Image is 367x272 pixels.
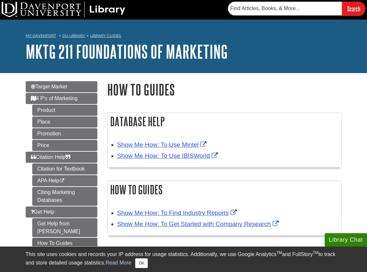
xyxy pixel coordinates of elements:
sup: TM [276,250,282,255]
form: Searches DU Library's articles, books, and more [228,2,365,16]
a: MKTG 211 Foundations of Marketing [26,41,228,62]
a: Promotion [32,128,97,139]
a: Place [32,116,97,128]
a: Link opens in new window [117,152,219,159]
a: Link opens in new window [117,141,208,148]
nav: breadcrumb [26,31,342,42]
a: Library Guides [90,33,121,38]
a: 4 P's of Marketing [26,93,97,104]
h2: Database Help [107,113,341,130]
a: Citation for Textbook [32,163,97,174]
a: My Davenport [26,33,56,38]
a: Citing Marketing Databases [32,187,97,206]
a: APA Help [32,175,97,186]
button: Close [135,258,148,268]
sup: TM [313,250,318,255]
a: How To Guides [32,238,97,249]
span: Get Help [31,209,54,215]
i: This link opens in a new window [59,179,65,183]
a: Citation Help [26,152,97,163]
button: Library Chat [325,233,367,247]
input: Search [342,2,365,16]
a: Link opens in new window [117,220,280,227]
a: Link opens in new window [117,209,238,216]
a: Get Help from [PERSON_NAME] [32,218,97,237]
span: Citation Help [31,154,71,160]
a: Price [32,140,97,151]
a: Target Market [26,81,97,92]
h2: How To Guides [107,181,341,198]
span: 4 P's of Marketing [31,96,78,101]
a: DU Library [63,33,85,38]
img: DU Library [2,2,125,17]
a: Product [32,105,97,116]
input: Find Articles, Books, & More... [228,2,342,15]
span: Target Market [31,84,67,89]
h1: How To Guides [107,81,342,98]
div: This site uses cookies and records your IP address for usage statistics. Additionally, we use Goo... [26,250,342,268]
a: Get Help [26,206,97,218]
a: Read More [106,260,131,265]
